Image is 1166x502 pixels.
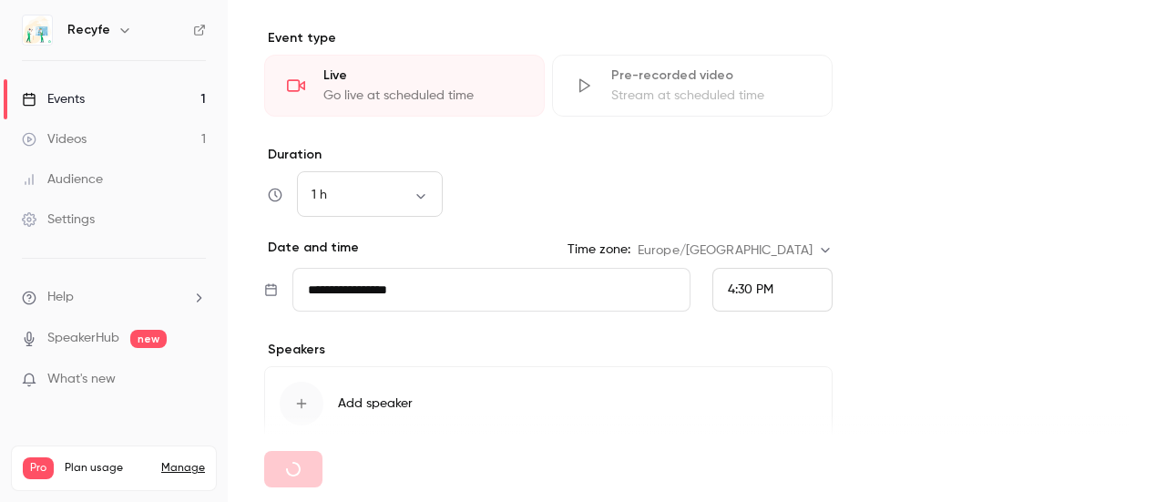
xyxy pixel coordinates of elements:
div: Pre-recorded video [611,67,810,85]
p: Speakers [264,341,833,359]
li: help-dropdown-opener [22,288,206,307]
a: Manage [161,461,205,476]
div: Events [22,90,85,108]
span: What's new [47,370,116,389]
div: Pre-recorded videoStream at scheduled time [552,55,833,117]
div: From [712,268,833,312]
label: Time zone: [568,241,630,259]
button: Add speaker [264,366,833,441]
span: Plan usage [65,461,150,476]
span: Help [47,288,74,307]
div: Go live at scheduled time [323,87,522,105]
div: LiveGo live at scheduled time [264,55,545,117]
a: SpeakerHub [47,329,119,348]
div: Live [323,67,522,85]
p: Date and time [264,239,359,257]
iframe: Noticeable Trigger [184,372,206,388]
div: Audience [22,170,103,189]
img: Recyfe [23,15,52,45]
div: Videos [22,130,87,149]
span: Add speaker [338,394,413,413]
div: Europe/[GEOGRAPHIC_DATA] [638,241,833,260]
span: 4:30 PM [728,283,773,296]
p: Event type [264,29,833,47]
div: 1 h [297,186,443,204]
label: Duration [264,146,833,164]
span: Pro [23,457,54,479]
div: Stream at scheduled time [611,87,810,105]
span: new [130,330,167,348]
div: Settings [22,210,95,229]
h6: Recyfe [67,21,110,39]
